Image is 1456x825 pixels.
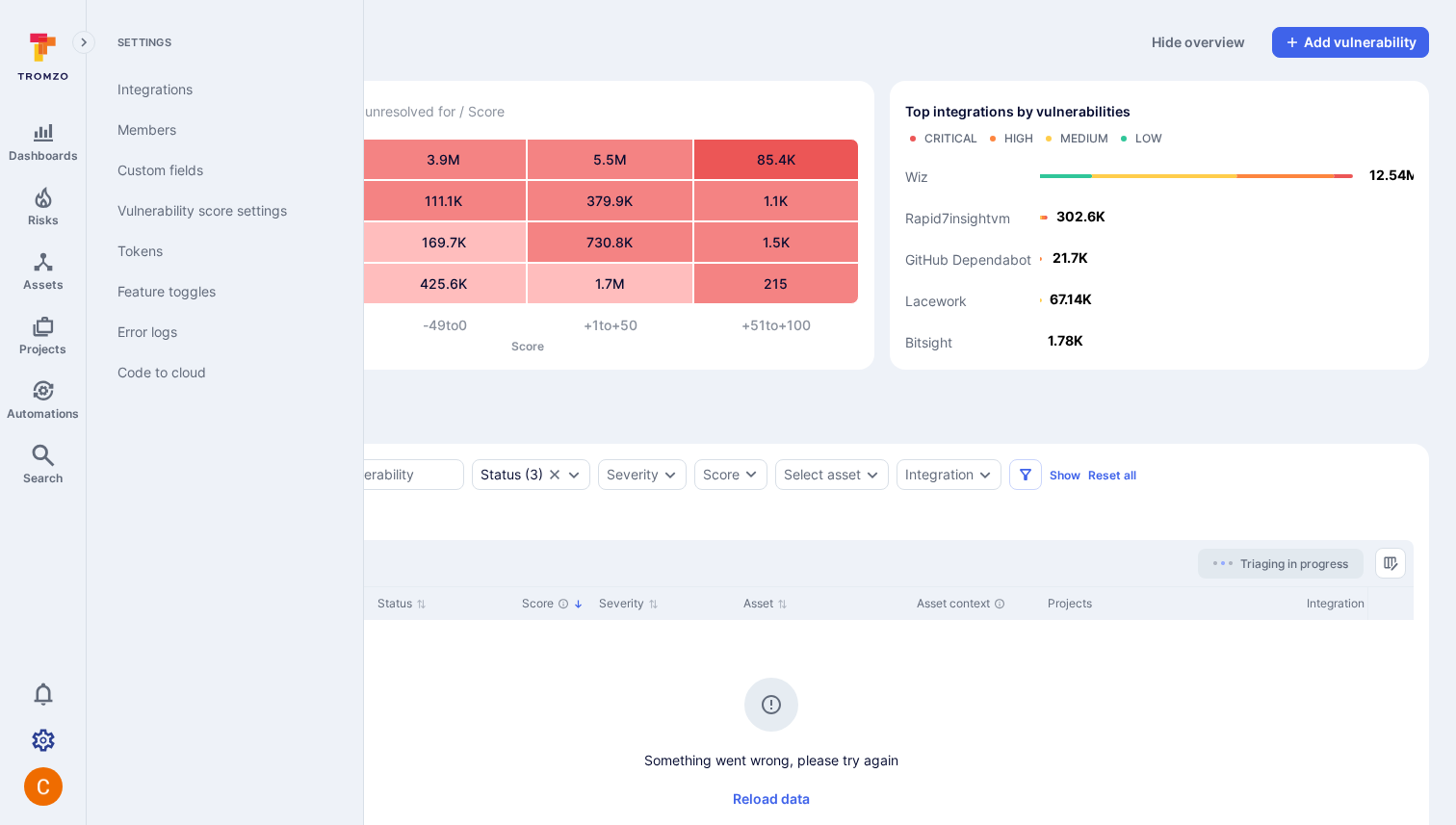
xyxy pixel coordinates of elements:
img: ACg8ocJuq_DPPTkXyD9OlTnVLvDrpObecjcADscmEHLMiTyEnTELew=s96-c [24,767,63,806]
button: Expand dropdown [865,467,880,482]
div: 215 [694,264,859,303]
button: Sort by Status [377,596,427,611]
div: 85.4K [694,140,859,179]
a: Integrations [102,69,340,110]
button: Reload data [721,784,821,814]
button: Show [1050,468,1080,482]
span: Dashboards [9,148,78,163]
text: 1.78K [1048,332,1083,348]
text: 67.14K [1050,291,1092,307]
div: 111.1K [362,181,527,220]
div: 1.5K [694,222,859,262]
text: Wiz [905,168,928,184]
button: Score [694,459,767,490]
div: Critical [924,131,977,146]
button: Manage columns [1375,548,1406,579]
a: Members [102,110,340,150]
button: Sort by Score [522,596,584,611]
div: +51 to +100 [693,316,859,335]
button: Expand dropdown [566,467,582,482]
button: Status(3) [481,467,543,482]
text: 21.7K [1053,249,1088,266]
a: Tokens [102,231,340,271]
div: High [1004,131,1033,146]
a: Vulnerability score settings [102,191,340,231]
div: -49 to 0 [362,316,528,335]
div: 5.5M [528,140,692,179]
button: Clear selection [547,467,562,482]
div: Top integrations by vulnerabilities [890,81,1429,370]
div: 1.1K [694,181,859,220]
div: The vulnerability score is based on the parameters defined in the settings [558,598,569,609]
button: Expand dropdown [977,467,993,482]
button: Sort by Asset [743,596,788,611]
text: Bitsight [905,333,952,350]
i: Expand navigation menu [77,35,91,51]
p: Sorted by: Highest first [573,594,584,614]
text: Rapid7insightvm [905,209,1010,226]
button: Add vulnerability [1272,27,1429,58]
div: 3.9M [362,140,527,179]
button: Sort by Integration [1307,596,1379,611]
div: Projects [1048,595,1291,612]
div: Score [703,465,740,484]
div: Asset context [917,595,1032,612]
span: Projects [19,342,66,356]
p: Score [196,339,859,353]
a: Code to cloud [102,352,340,393]
input: Search vulnerability [290,465,455,484]
div: Medium [1060,131,1108,146]
button: Select asset [784,467,861,482]
span: Search [23,471,63,485]
svg: Top integrations by vulnerabilities bar [905,154,1414,354]
a: Feature toggles [102,271,340,312]
div: Low [1135,131,1162,146]
text: 12.54M [1369,167,1418,183]
button: Sort by Severity [599,596,659,611]
span: Days unresolved for / Score [329,102,505,122]
div: assets tabs [114,393,1429,428]
button: Hide overview [1140,27,1257,58]
p: Something went wrong, please try again [129,751,1414,770]
a: Error logs [102,312,340,352]
button: Expand dropdown [663,467,678,482]
div: 169.7K [362,222,527,262]
span: Risks [28,213,59,227]
span: Settings [102,35,340,50]
button: Integration [905,467,974,482]
text: 302.6K [1056,208,1105,224]
a: Custom fields [102,150,340,191]
button: Severity [607,467,659,482]
button: Filters [1009,459,1042,490]
div: no results [129,620,1414,814]
button: Expand navigation menu [72,31,95,54]
span: Assets [23,277,64,292]
text: Lacework [905,292,967,308]
div: 1.7M [528,264,692,303]
div: 425.6K [362,264,527,303]
div: ( 3 ) [481,467,543,482]
button: Reset all [1088,468,1136,482]
img: Loading... [1213,561,1233,565]
span: Automations [7,406,79,421]
div: Camilo Rivera [24,767,63,806]
div: Automatically discovered context associated with the asset [994,598,1005,609]
span: Triaging in progress [1240,556,1348,571]
div: +1 to +50 [528,316,693,335]
span: Top integrations by vulnerabilities [905,102,1131,121]
div: 379.9K [528,181,692,220]
text: GitHub Dependabot [905,250,1031,267]
div: 730.8K [528,222,692,262]
div: Status [481,467,521,482]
